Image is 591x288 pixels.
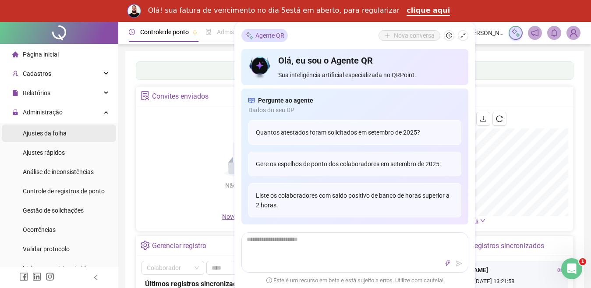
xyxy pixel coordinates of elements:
[248,183,461,217] div: Liste os colaboradores com saldo positivo de banco de horas superior a 2 horas.
[204,181,284,190] div: Não há dados
[12,51,18,57] span: home
[12,90,18,96] span: file
[93,274,99,281] span: left
[248,96,255,105] span: read
[32,272,41,281] span: linkedin
[266,276,443,285] span: Este é um recurso em beta e está sujeito a erros. Utilize com cautela!
[12,109,18,115] span: lock
[23,188,105,195] span: Controle de registros de ponto
[152,89,209,104] div: Convites enviados
[23,109,63,116] span: Administração
[579,258,586,265] span: 1
[258,96,313,105] span: Pergunte ao agente
[245,31,254,40] img: sparkle-icon.fc2bf0ac1784a2077858766a79e2daf3.svg
[23,168,94,175] span: Análise de inconsistências
[248,120,461,145] div: Quantos atestados foram solicitados em setembro de 2025?
[447,238,544,253] div: Últimos registros sincronizados
[557,267,563,273] span: eye
[445,260,451,267] span: thunderbolt
[23,130,67,137] span: Ajustes da folha
[531,29,539,37] span: notification
[460,32,466,39] span: shrink
[23,207,84,214] span: Gestão de solicitações
[454,258,464,269] button: send
[217,28,262,36] span: Admissão digital
[241,29,288,42] div: Agente QR
[12,71,18,77] span: user-add
[205,29,212,35] span: file-done
[141,91,150,100] span: solution
[442,258,453,269] button: thunderbolt
[407,6,450,16] a: clique aqui
[23,51,59,58] span: Página inicial
[127,4,141,18] img: Profile image for Rodolfo
[441,265,563,275] div: [PERSON_NAME]
[23,89,50,96] span: Relatórios
[23,245,70,252] span: Validar protocolo
[152,238,206,253] div: Gerenciar registro
[379,30,440,41] button: Nova conversa
[446,32,452,39] span: history
[567,26,580,39] img: 84701
[561,258,582,279] iframe: Intercom live chat
[19,272,28,281] span: facebook
[148,6,400,15] div: Olá! sua fatura de vencimento no dia 5está em aberto, para regularizar
[141,241,150,250] span: setting
[129,29,135,35] span: clock-circle
[23,226,56,233] span: Ocorrências
[441,277,563,287] div: [DATE] 13:21:58
[140,28,189,36] span: Controle de ponto
[23,265,89,272] span: Link para registro rápido
[222,213,266,220] span: Novo convite
[278,70,461,80] span: Sua inteligência artificial especializada no QRPoint.
[266,277,272,283] span: exclamation-circle
[192,30,198,35] span: pushpin
[46,272,54,281] span: instagram
[23,149,65,156] span: Ajustes rápidos
[480,115,487,122] span: download
[23,70,51,77] span: Cadastros
[248,54,272,80] img: icon
[278,54,461,67] h4: Olá, eu sou o Agente QR
[550,29,558,37] span: bell
[248,105,461,115] span: Dados do seu DP
[496,115,503,122] span: reload
[511,28,520,38] img: sparkle-icon.fc2bf0ac1784a2077858766a79e2daf3.svg
[248,152,461,176] div: Gere os espelhos de ponto dos colaboradores em setembro de 2025.
[480,217,486,224] span: down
